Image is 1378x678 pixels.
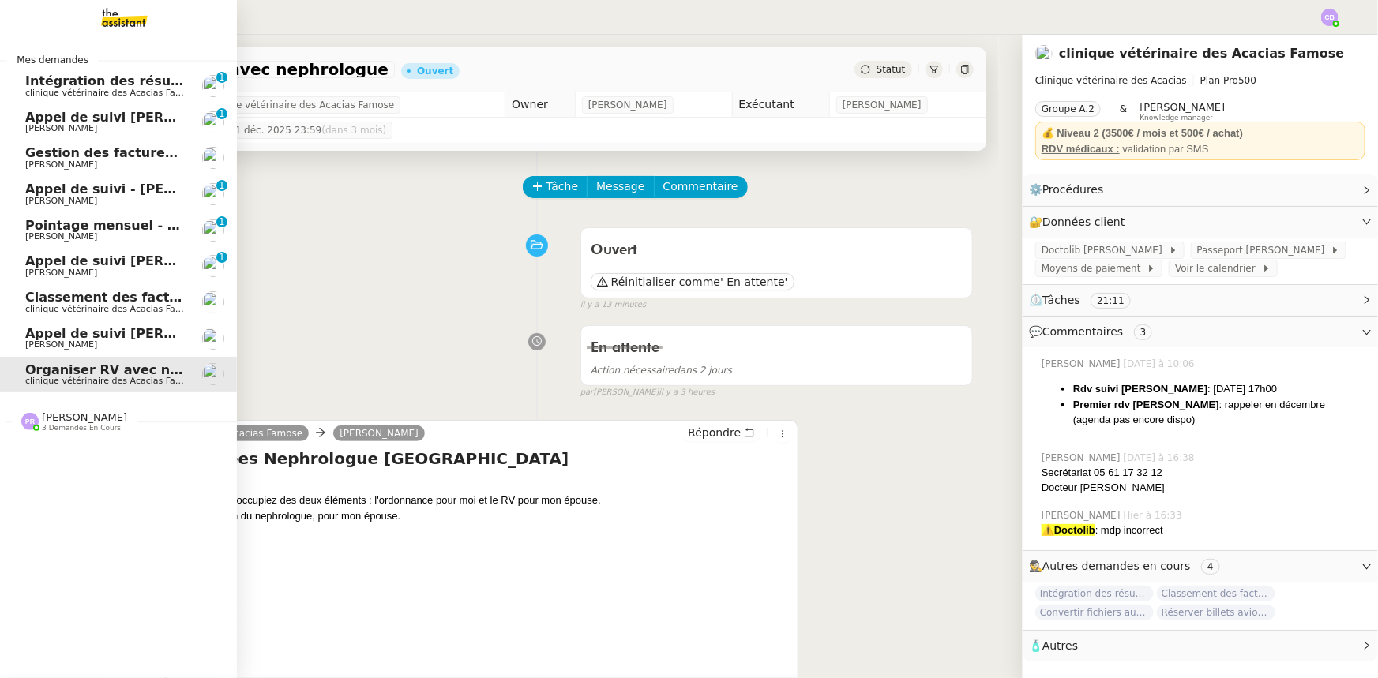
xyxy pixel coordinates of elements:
[107,508,792,524] div: En PJ le courrier à l'attention du nephrologue, pour mon épouse.
[1023,317,1378,347] div: 💬Commentaires 3
[1029,181,1111,199] span: ⚙️
[591,243,637,257] span: Ouvert
[1124,508,1185,523] span: Hier à 16:33
[1124,357,1198,371] span: [DATE] à 10:06
[591,365,732,376] span: dans 2 jours
[202,219,224,242] img: users%2FME7CwGhkVpexbSaUxoFyX6OhGQk2%2Favatar%2Fe146a5d2-1708-490f-af4b-78e736222863
[1042,141,1359,157] div: validation par SMS
[202,183,224,205] img: users%2FW4OQjB9BRtYK2an7yusO0WsYLsD3%2Favatar%2F28027066-518b-424c-8476-65f2e549ac29
[732,92,829,118] td: Exécutant
[1073,383,1207,395] strong: Rdv suivi [PERSON_NAME]
[1035,605,1154,620] span: Convertir fichiers audio en tâches sur Evernote - [DATE]
[1029,639,1078,652] span: 🧴
[1200,75,1238,86] span: Plan Pro
[505,92,576,118] td: Owner
[25,218,588,233] span: Pointage mensuel - Ne rien envoyer au client - voir procédure - 7 octobre 2025
[202,328,224,350] img: users%2FW4OQjB9BRtYK2an7yusO0WsYLsD3%2Favatar%2F28027066-518b-424c-8476-65f2e549ac29
[107,493,792,508] div: Je veux bien que vous vous occupiez des deux éléments : l'ordonnance pour moi et le RV pour mon é...
[1042,325,1123,338] span: Commentaires
[611,274,720,290] span: Réinitialiser comme
[1042,143,1120,155] u: RDV médicaux :
[107,448,792,470] h4: Re: Coordonnées Nephrologue [GEOGRAPHIC_DATA]
[202,255,224,277] img: users%2FW4OQjB9BRtYK2an7yusO0WsYLsD3%2Favatar%2F28027066-518b-424c-8476-65f2e549ac29
[25,73,385,88] span: Intégration des résumés [URL] sur Notion - [DATE]
[580,386,715,399] small: [PERSON_NAME]
[654,176,748,198] button: Commentaire
[1042,242,1169,258] span: Doctolib [PERSON_NAME]
[205,97,395,113] span: clinique vétérinaire des Acacias Famose
[1073,381,1365,397] li: : [DATE] 17h00
[591,273,794,290] button: Réinitialiser comme' En attente'
[1042,639,1078,652] span: Autres
[1042,480,1365,496] div: Docteur [PERSON_NAME]
[1124,451,1198,465] span: [DATE] à 16:38
[1073,399,1219,410] strong: Premier rdv [PERSON_NAME]
[202,291,224,313] img: users%2FUX3d5eFl6eVv5XRpuhmKXfpcWvv1%2Favatar%2Fdownload.jpeg
[25,88,199,98] span: clinique vétérinaire des Acacias Famose
[216,216,227,227] nz-badge-sup: 1
[202,363,224,385] img: users%2FUX3d5eFl6eVv5XRpuhmKXfpcWvv1%2Favatar%2Fdownload.jpeg
[1042,215,1125,228] span: Données client
[659,386,715,399] span: il y a 3 heures
[1042,465,1365,481] div: Secrétariat 05 61 17 32 12
[25,182,306,197] span: Appel de suivi - [PERSON_NAME]ventes
[219,216,225,230] p: 1
[588,97,667,113] span: [PERSON_NAME]
[216,180,227,191] nz-badge-sup: 1
[663,178,738,196] span: Commentaire
[333,426,425,440] a: [PERSON_NAME]
[219,108,225,122] p: 1
[580,298,647,312] span: il y a 13 minutes
[417,66,453,76] div: Ouvert
[25,304,199,314] span: clinique vétérinaire des Acacias Famose
[25,326,344,341] span: Appel de suivi [PERSON_NAME] DECORATION
[596,178,644,196] span: Message
[219,180,225,194] p: 1
[219,72,225,86] p: 1
[1238,75,1256,86] span: 500
[25,268,97,278] span: [PERSON_NAME]
[1042,524,1095,536] strong: ⚠️Doctolib
[1042,508,1124,523] span: [PERSON_NAME]
[25,339,97,350] span: [PERSON_NAME]
[107,539,792,555] div: Cdlt
[1140,101,1226,113] span: [PERSON_NAME]
[1023,174,1378,205] div: ⚙️Procédures
[1201,559,1220,575] nz-tag: 4
[1134,324,1153,340] nz-tag: 3
[1120,101,1127,122] span: &
[843,97,922,113] span: [PERSON_NAME]
[25,123,97,133] span: [PERSON_NAME]
[877,64,906,75] span: Statut
[25,290,309,305] span: Classement des factures - octobre 2025
[1029,294,1144,306] span: ⏲️
[107,478,792,493] div: Bonjour,
[1029,213,1132,231] span: 🔐
[1042,260,1147,276] span: Moyens de paiement
[25,110,366,125] span: Appel de suivi [PERSON_NAME] - CYBERSERENO
[1035,75,1187,86] span: Clinique vétérinaire des Acacias
[591,365,674,376] span: Action nécessaire
[107,62,389,77] span: Organiser RV avec nephrologue
[580,386,594,399] span: par
[1059,46,1344,61] a: clinique vétérinaire des Acacias Famose
[1042,560,1191,572] span: Autres demandes en cours
[1035,45,1053,62] img: users%2FUX3d5eFl6eVv5XRpuhmKXfpcWvv1%2Favatar%2Fdownload.jpeg
[1321,9,1339,26] img: svg
[25,376,199,386] span: clinique vétérinaire des Acacias Famose
[25,145,380,160] span: Gestion des factures d'achat - septembre/octobre
[25,362,251,377] span: Organiser RV avec nephrologue
[1091,293,1131,309] nz-tag: 21:11
[1157,605,1275,620] span: Réserver billets avion [GEOGRAPHIC_DATA]-[GEOGRAPHIC_DATA]
[523,176,588,198] button: Tâche
[1042,523,1365,538] div: : mdp incorrect
[1023,551,1378,582] div: 🕵️Autres demandes en cours 4
[1157,586,1275,601] span: Classement des factures - octobre 2025
[42,411,127,423] span: [PERSON_NAME]
[321,125,386,136] span: (dans 3 mois)
[216,108,227,119] nz-badge-sup: 1
[1023,631,1378,661] div: 🧴Autres
[587,176,654,198] button: Message
[1042,183,1104,196] span: Procédures
[1042,127,1243,139] strong: 💰 Niveau 2 (3500€ / mois et 500€ / achat)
